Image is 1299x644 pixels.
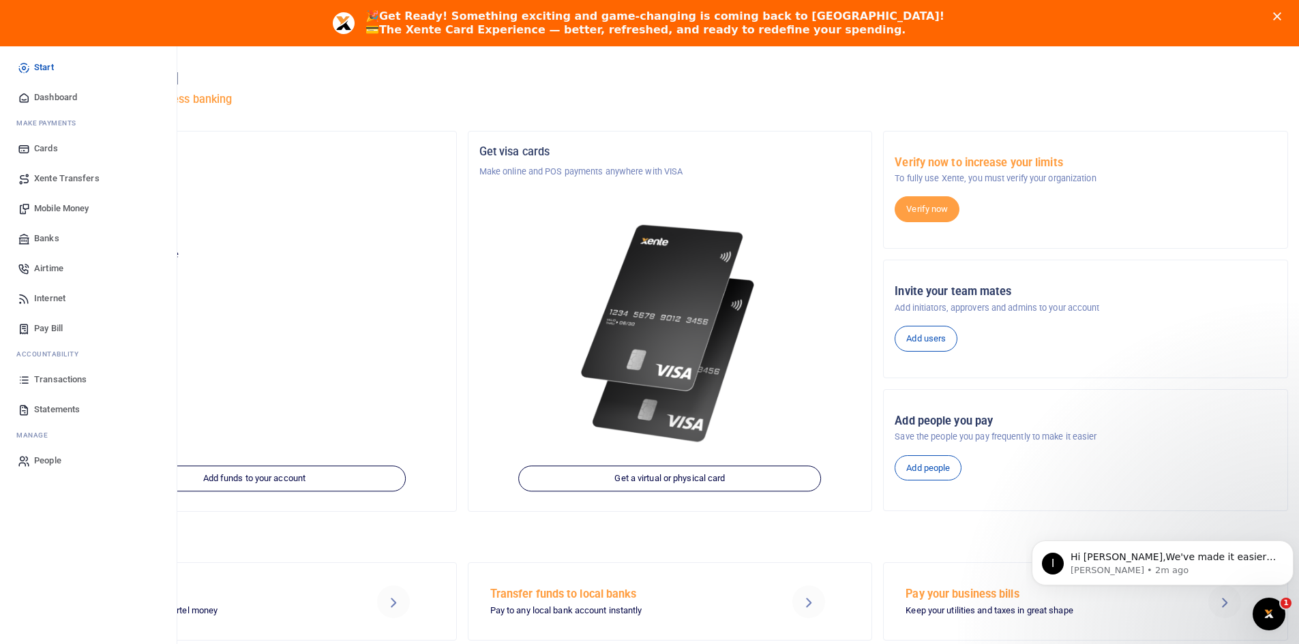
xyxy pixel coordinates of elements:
button: Send us a message [63,384,210,411]
a: Transactions [11,365,166,395]
h4: Hello [PERSON_NAME] [52,71,1288,86]
span: 1 [1281,598,1291,609]
a: People [11,446,166,476]
span: Hi [PERSON_NAME],We've made it easier to get support! Use this chat to connect with our team in r... [48,48,891,59]
h5: UGX 2,382,122 [63,265,445,279]
h5: Welcome to better business banking [52,93,1288,106]
a: Send Mobile Money MTN mobile money and Airtel money [52,562,457,640]
span: ake Payments [23,118,76,128]
a: Internet [11,283,166,313]
a: Transfer funds to local banks Pay to any local bank account instantly [468,562,873,640]
a: Statements [11,395,166,425]
a: Start [11,52,166,82]
h5: Account [63,198,445,211]
span: People [34,454,61,467]
p: Keep your utilities and taxes in great shape [906,604,1173,618]
span: Mobile Money [34,202,89,215]
b: Get Ready! Something exciting and game-changing is coming back to [GEOGRAPHIC_DATA]! [379,10,944,22]
h5: Verify now to increase your limits [895,156,1276,170]
span: Help [216,459,238,469]
span: Airtime [34,262,63,275]
p: Boya Limited [63,165,445,179]
h5: Get visa cards [479,145,861,159]
a: Get a virtual or physical card [519,466,822,492]
span: Cards [34,142,58,155]
h5: Add people you pay [895,414,1276,428]
img: xente-_physical_cards.png [575,211,766,457]
li: M [11,112,166,134]
a: Xente Transfers [11,164,166,194]
span: Messages [110,459,162,469]
p: Save the people you pay frequently to make it easier [895,430,1276,444]
p: Add initiators, approvers and admins to your account [895,301,1276,315]
a: Pay Bill [11,313,166,343]
img: Profile image for Aceng [333,12,355,34]
span: Xente Transfers [34,172,100,185]
li: Ac [11,343,166,365]
span: Internet [34,292,65,305]
p: MTN mobile money and Airtel money [74,604,342,618]
div: Close [239,5,264,30]
p: Make online and POS payments anywhere with VISA [479,165,861,179]
button: Help [182,425,273,480]
p: Pay to any local bank account instantly [490,604,758,618]
div: 🎉 💳 [365,10,944,37]
iframe: Intercom live chat [1253,598,1285,630]
a: Mobile Money [11,194,166,224]
a: Add users [895,326,957,352]
p: Your current account balance [63,248,445,262]
a: Banks [11,224,166,254]
span: Statements [34,403,80,416]
span: Banks [34,232,59,245]
h5: Organization [63,145,445,159]
span: countability [27,349,78,359]
span: Dashboard [34,91,77,104]
div: • 2m ago [130,61,172,76]
a: Dashboard [11,82,166,112]
b: The Xente Card Experience — better, refreshed, and ready to redefine your spending. [379,23,906,36]
a: Add people [895,455,961,481]
p: Boya UGX [63,218,445,232]
p: To fully use Xente, you must verify your organization [895,172,1276,185]
div: Close [1273,12,1287,20]
li: M [11,425,166,446]
iframe: Intercom notifications message [1026,512,1299,607]
a: Add funds to your account [103,466,406,492]
a: Pay your business bills Keep your utilities and taxes in great shape [883,562,1288,640]
h5: Send Mobile Money [74,587,342,601]
span: Transactions [34,373,87,386]
h1: Messages [101,6,175,29]
h5: Transfer funds to local banks [490,587,758,601]
div: Profile image for Ibrahim [16,48,43,75]
h5: Pay your business bills [906,587,1173,601]
h5: Invite your team mates [895,285,1276,298]
span: Home [31,459,59,469]
span: anage [23,430,48,440]
div: [PERSON_NAME] [48,61,128,76]
a: Airtime [11,254,166,283]
a: Verify now [895,196,959,222]
a: Cards [11,134,166,164]
span: Pay Bill [34,322,63,335]
h4: Make a transaction [52,530,1288,545]
button: Messages [91,425,181,480]
span: Start [34,61,54,74]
